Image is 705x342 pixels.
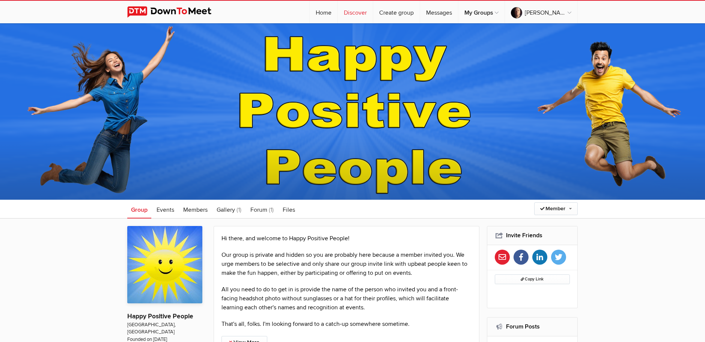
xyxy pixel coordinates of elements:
span: (1) [269,206,274,214]
span: Events [157,206,174,214]
p: That's all, folks. I'm looking forward to a catch-up somewhere sometime. [221,319,472,328]
span: [GEOGRAPHIC_DATA], [GEOGRAPHIC_DATA] [127,321,202,336]
span: Members [183,206,208,214]
img: Happy Positive People [127,226,202,304]
a: Messages [420,1,458,23]
a: Create group [373,1,420,23]
a: Home [310,1,337,23]
span: Forum [250,206,267,214]
p: Hi there, and welcome to Happy Positive People! [221,234,472,243]
a: Forum Posts [506,323,540,330]
a: Gallery (1) [213,200,245,218]
a: My Groups [458,1,505,23]
a: Forum (1) [247,200,277,218]
img: DownToMeet [127,6,223,18]
span: (1) [237,206,241,214]
span: Files [283,206,295,214]
span: Group [131,206,148,214]
a: Files [279,200,299,218]
a: [PERSON_NAME] [505,1,577,23]
button: Copy Link [495,274,570,284]
span: Copy Link [521,277,544,282]
a: Group [127,200,151,218]
a: Members [179,200,211,218]
h2: Invite Friends [495,226,570,244]
p: Our group is private and hidden so you are probably here because a member invited you. We urge me... [221,250,472,277]
a: Events [153,200,178,218]
p: All you need to do to get in is provide the name of the person who invited you and a front-facing... [221,285,472,312]
a: Discover [338,1,373,23]
span: Gallery [217,206,235,214]
a: Member [534,202,578,215]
